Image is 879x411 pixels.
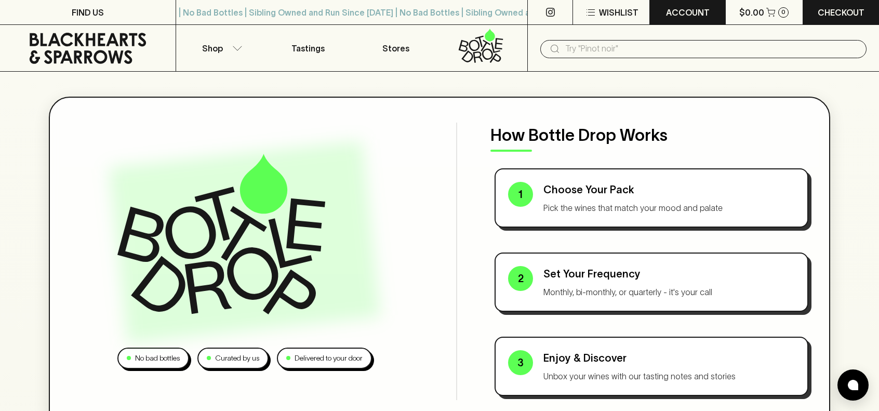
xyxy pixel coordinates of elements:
p: How Bottle Drop Works [490,123,813,148]
a: Stores [352,25,439,71]
p: No bad bottles [135,353,180,364]
p: 0 [781,9,785,15]
div: 1 [508,182,533,207]
img: bubble-icon [848,380,858,390]
button: Shop [176,25,264,71]
p: Curated by us [215,353,259,364]
p: Delivered to your door [295,353,363,364]
a: Tastings [264,25,352,71]
input: Try "Pinot noir" [565,41,858,57]
p: Tastings [291,42,325,55]
div: 3 [508,350,533,375]
p: Monthly, bi-monthly, or quarterly - it's your call [543,286,795,298]
p: Pick the wines that match your mood and palate [543,202,795,214]
p: Choose Your Pack [543,182,795,197]
p: Stores [382,42,409,55]
p: Shop [202,42,223,55]
div: 2 [508,266,533,291]
p: FIND US [72,6,104,19]
p: Set Your Frequency [543,266,795,282]
p: $0.00 [739,6,764,19]
p: Enjoy & Discover [543,350,795,366]
p: Wishlist [599,6,638,19]
img: Bottle Drop [117,154,325,314]
p: Checkout [818,6,864,19]
p: Unbox your wines with our tasting notes and stories [543,370,795,382]
p: ACCOUNT [666,6,710,19]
